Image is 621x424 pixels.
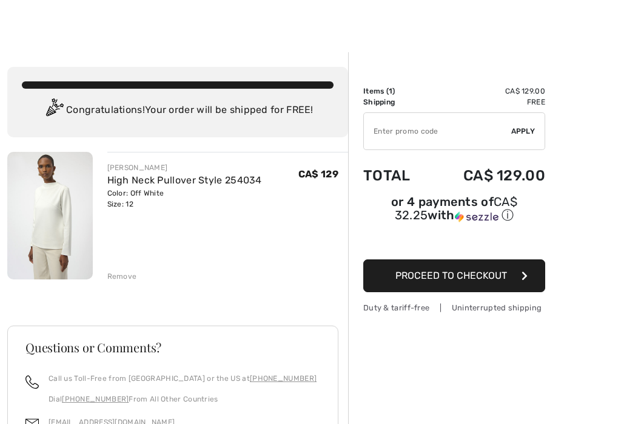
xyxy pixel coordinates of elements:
div: or 4 payments of with [363,196,545,224]
span: CA$ 32.25 [395,194,517,222]
a: [PHONE_NUMBER] [62,395,129,403]
span: 1 [389,87,392,95]
a: [PHONE_NUMBER] [250,374,317,383]
img: Sezzle [455,211,498,222]
div: Congratulations! Your order will be shipped for FREE! [22,98,334,123]
td: Free [429,97,545,108]
div: Remove [107,271,137,282]
span: Proceed to Checkout [395,270,507,281]
span: Apply [511,126,535,137]
td: CA$ 129.00 [429,86,545,97]
iframe: PayPal-paypal [363,228,545,255]
td: Total [363,155,429,196]
img: High Neck Pullover Style 254034 [7,152,93,279]
div: Duty & tariff-free | Uninterrupted shipping [363,302,545,313]
span: CA$ 129 [298,168,338,180]
td: Items ( ) [363,86,429,97]
td: Shipping [363,97,429,108]
div: [PERSON_NAME] [107,162,262,173]
a: High Neck Pullover Style 254034 [107,174,262,186]
p: Call us Toll-Free from [GEOGRAPHIC_DATA] or the US at [49,373,317,384]
img: Congratulation2.svg [42,98,66,123]
div: or 4 payments ofCA$ 32.25withSezzle Click to learn more about Sezzle [363,196,545,228]
p: Dial From All Other Countries [49,394,317,405]
img: call [25,375,39,389]
input: Promo code [364,113,511,149]
button: Proceed to Checkout [363,259,545,292]
div: Color: Off White Size: 12 [107,188,262,210]
h3: Questions or Comments? [25,341,320,354]
td: CA$ 129.00 [429,155,545,196]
